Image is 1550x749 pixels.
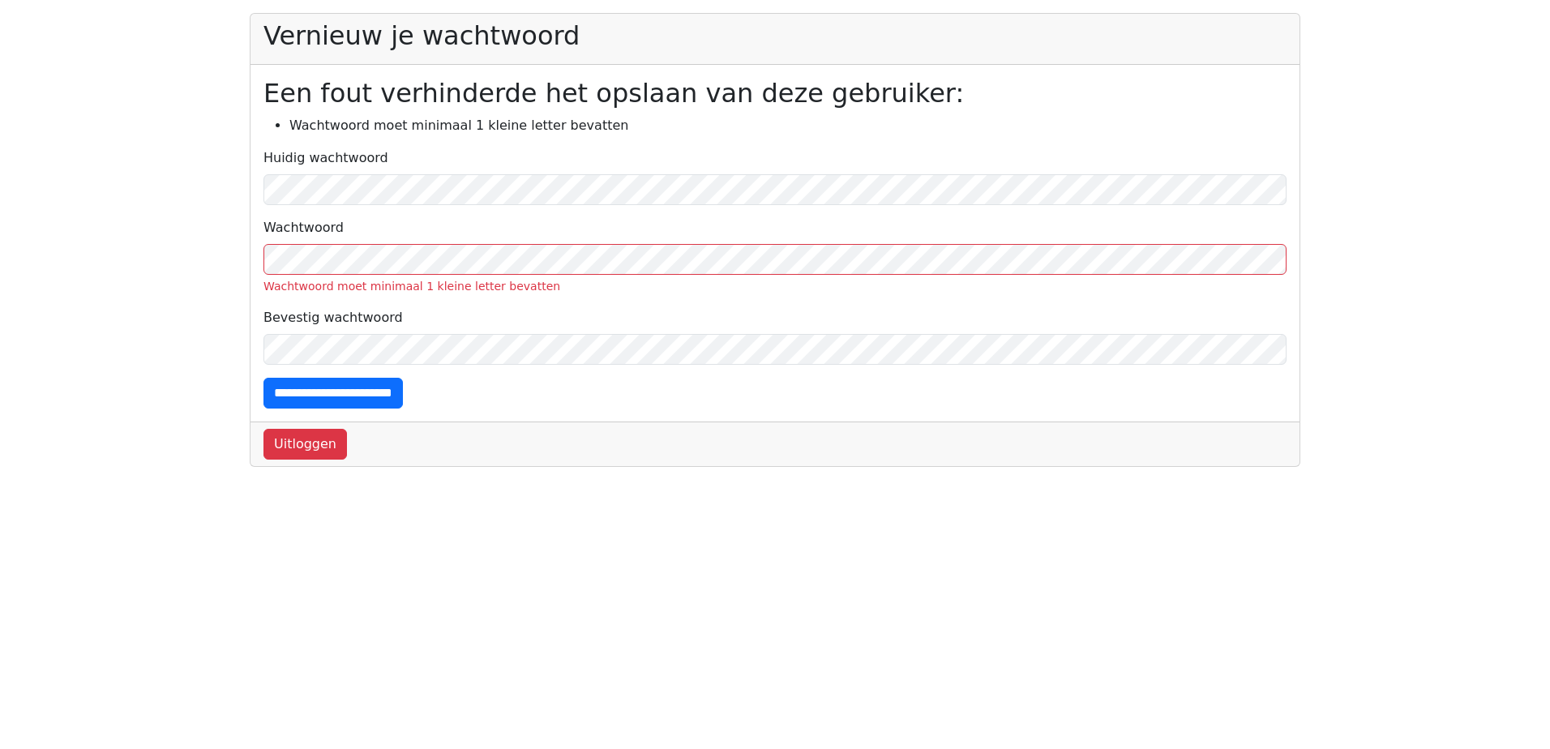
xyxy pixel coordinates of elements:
[263,308,403,327] label: Bevestig wachtwoord
[263,218,344,238] label: Wachtwoord
[263,429,347,460] a: Uitloggen
[263,20,1287,51] h2: Vernieuw je wachtwoord
[263,78,1287,109] h2: Een fout verhinderde het opslaan van deze gebruiker:
[289,116,1287,135] li: Wachtwoord moet minimaal 1 kleine letter bevatten
[263,148,388,168] label: Huidig wachtwoord
[263,278,1287,295] div: Wachtwoord moet minimaal 1 kleine letter bevatten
